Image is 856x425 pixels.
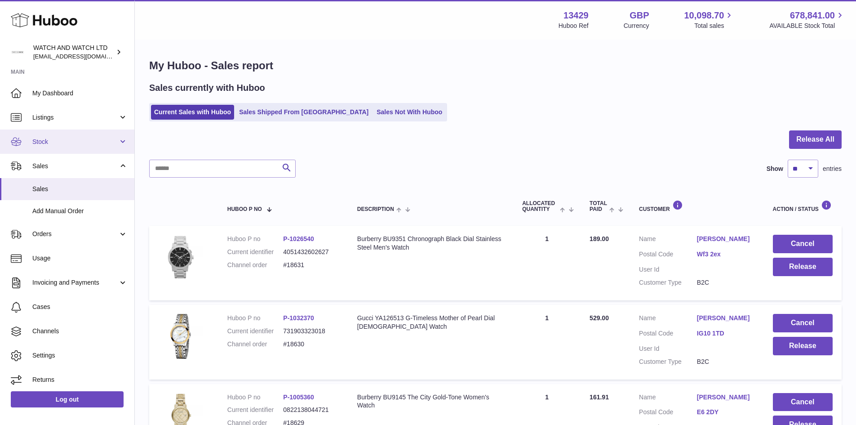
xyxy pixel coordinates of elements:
[32,254,128,263] span: Usage
[227,314,284,322] dt: Huboo P no
[32,327,128,336] span: Channels
[697,250,755,259] a: Wf3 2ex
[639,278,697,287] dt: Customer Type
[684,9,724,22] span: 10,098.70
[639,200,755,212] div: Customer
[283,235,314,242] a: P-1026540
[236,105,372,120] a: Sales Shipped From [GEOGRAPHIC_DATA]
[697,358,755,366] dd: B2C
[773,258,833,276] button: Release
[149,82,265,94] h2: Sales currently with Huboo
[32,207,128,215] span: Add Manual Order
[513,305,581,380] td: 1
[32,185,128,193] span: Sales
[769,22,845,30] span: AVAILABLE Stock Total
[767,165,783,173] label: Show
[32,89,128,98] span: My Dashboard
[33,53,132,60] span: [EMAIL_ADDRESS][DOMAIN_NAME]
[773,200,833,212] div: Action / Status
[559,22,589,30] div: Huboo Ref
[697,235,755,243] a: [PERSON_NAME]
[823,165,842,173] span: entries
[32,303,128,311] span: Cases
[33,44,114,61] div: WATCH AND WATCH LTD
[639,250,697,261] dt: Postal Code
[773,314,833,332] button: Cancel
[357,314,504,331] div: Gucci YA126513 G-Timeless Mother of Pearl Dial [DEMOGRAPHIC_DATA] Watch
[149,58,842,73] h1: My Huboo - Sales report
[684,9,734,30] a: 10,098.70 Total sales
[373,105,445,120] a: Sales Not With Huboo
[283,248,339,256] dd: 4051432602627
[227,406,284,414] dt: Current identifier
[227,340,284,349] dt: Channel order
[590,235,609,242] span: 189.00
[563,9,589,22] strong: 13429
[697,408,755,416] a: E6 2DY
[513,226,581,300] td: 1
[769,9,845,30] a: 678,841.00 AVAILABLE Stock Total
[639,344,697,353] dt: User Id
[158,235,203,280] img: 1735645150.jpg
[522,201,558,212] span: ALLOCATED Quantity
[227,327,284,336] dt: Current identifier
[227,393,284,402] dt: Huboo P no
[639,265,697,274] dt: User Id
[639,393,697,404] dt: Name
[283,406,339,414] dd: 0822138044721
[624,22,649,30] div: Currency
[789,130,842,149] button: Release All
[227,248,284,256] dt: Current identifier
[697,329,755,338] a: IG10 1TD
[639,329,697,340] dt: Postal Code
[283,261,339,269] dd: #18631
[11,391,124,407] a: Log out
[32,230,118,238] span: Orders
[773,393,833,412] button: Cancel
[227,235,284,243] dt: Huboo P no
[697,314,755,322] a: [PERSON_NAME]
[590,201,607,212] span: Total paid
[773,235,833,253] button: Cancel
[158,314,203,359] img: 1739733169.png
[697,278,755,287] dd: B2C
[639,314,697,325] dt: Name
[639,235,697,246] dt: Name
[283,327,339,336] dd: 731903323018
[639,358,697,366] dt: Customer Type
[32,376,128,384] span: Returns
[283,314,314,322] a: P-1032370
[151,105,234,120] a: Current Sales with Huboo
[32,162,118,170] span: Sales
[590,314,609,322] span: 529.00
[630,9,649,22] strong: GBP
[357,235,504,252] div: Burberry BU9351 Chronograph Black Dial Stainless Steel Men's Watch
[283,394,314,401] a: P-1005360
[11,45,24,59] img: internalAdmin-13429@internal.huboo.com
[357,393,504,410] div: Burberry BU9145 The City Gold-Tone Women's Watch
[32,351,128,360] span: Settings
[227,206,262,212] span: Huboo P no
[283,340,339,349] dd: #18630
[790,9,835,22] span: 678,841.00
[32,113,118,122] span: Listings
[694,22,734,30] span: Total sales
[357,206,394,212] span: Description
[639,408,697,419] dt: Postal Code
[227,261,284,269] dt: Channel order
[773,337,833,355] button: Release
[32,278,118,287] span: Invoicing and Payments
[590,394,609,401] span: 161.91
[32,138,118,146] span: Stock
[697,393,755,402] a: [PERSON_NAME]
